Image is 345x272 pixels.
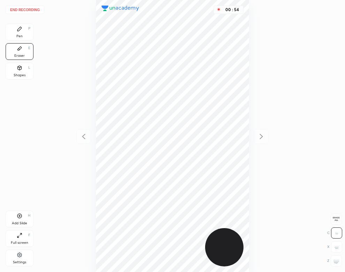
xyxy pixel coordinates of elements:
[331,217,342,222] span: Erase all
[28,46,30,50] div: E
[327,241,342,252] div: X
[224,7,240,12] div: 00 : 54
[327,227,342,239] div: C
[102,6,139,11] img: logo.38c385cc.svg
[28,233,30,237] div: F
[14,73,25,77] div: Shapes
[12,222,27,225] div: Add Slide
[28,214,30,217] div: H
[6,6,44,14] button: End recording
[14,54,25,57] div: Eraser
[16,34,23,38] div: Pen
[28,27,30,30] div: P
[327,255,342,266] div: Z
[28,66,30,69] div: L
[13,261,26,264] div: Settings
[11,241,28,244] div: Full screen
